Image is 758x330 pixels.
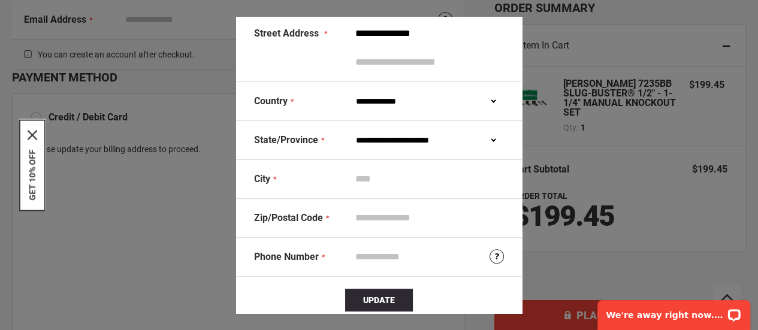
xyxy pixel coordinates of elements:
[363,295,395,305] span: Update
[254,251,319,262] span: Phone Number
[254,173,270,184] span: City
[254,134,318,146] span: State/Province
[254,28,319,39] span: Street Address
[28,149,37,200] button: GET 10% OFF
[254,212,323,223] span: Zip/Postal Code
[254,95,288,107] span: Country
[28,130,37,140] button: Close
[28,130,37,140] svg: close icon
[590,292,758,330] iframe: LiveChat chat widget
[345,289,413,311] button: Update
